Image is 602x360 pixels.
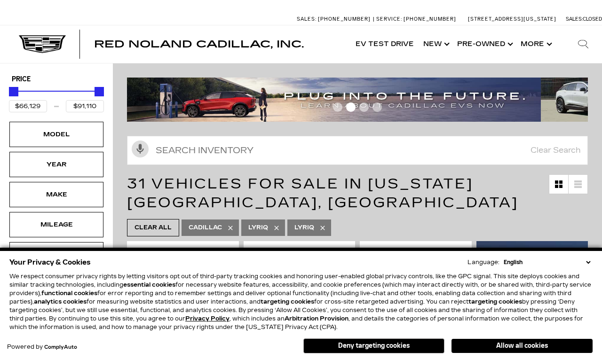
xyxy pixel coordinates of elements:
[294,222,314,234] span: LYRIQ
[127,78,541,122] img: ev-blog-post-banners4
[372,102,382,112] span: Go to slide 4
[185,315,230,322] a: Privacy Policy
[9,242,103,267] div: EngineEngine
[33,159,80,170] div: Year
[135,222,172,234] span: Clear All
[285,315,349,322] strong: Arbitration Provision
[7,344,77,350] div: Powered by
[419,25,452,63] a: New
[9,87,18,96] div: Minimum Price
[9,100,47,112] input: Minimum
[33,219,80,230] div: Mileage
[9,84,104,112] div: Price
[12,75,101,84] h5: Price
[33,129,80,140] div: Model
[66,100,104,112] input: Maximum
[132,141,149,157] svg: Click to toggle on voice search
[95,87,104,96] div: Maximum Price
[9,152,103,177] div: YearYear
[34,298,87,305] strong: analytics cookies
[19,35,66,53] img: Cadillac Dark Logo with Cadillac White Text
[467,259,499,265] div: Language:
[248,222,268,234] span: Lyriq
[297,16,317,22] span: Sales:
[351,25,419,63] a: EV Test Drive
[468,298,522,305] strong: targeting cookies
[261,298,314,305] strong: targeting cookies
[41,290,97,297] strong: functional cookies
[468,16,556,22] a: [STREET_ADDRESS][US_STATE]
[566,16,583,22] span: Sales:
[501,258,593,266] select: Language Select
[583,16,602,22] span: Closed
[318,16,371,22] span: [PHONE_NUMBER]
[516,25,555,63] button: More
[359,102,369,112] span: Go to slide 3
[376,16,402,22] span: Service:
[9,256,91,269] span: Your Privacy & Cookies
[452,25,516,63] a: Pre-Owned
[373,16,459,22] a: Service: [PHONE_NUMBER]
[346,102,356,112] span: Go to slide 2
[9,272,593,331] p: We respect consumer privacy rights by letting visitors opt out of third-party tracking cookies an...
[9,122,103,147] div: ModelModel
[189,222,222,234] span: Cadillac
[123,282,175,288] strong: essential cookies
[9,212,103,237] div: MileageMileage
[33,189,80,200] div: Make
[127,175,518,211] span: 31 Vehicles for Sale in [US_STATE][GEOGRAPHIC_DATA], [GEOGRAPHIC_DATA]
[9,182,103,207] div: MakeMake
[44,344,77,350] a: ComplyAuto
[303,338,444,353] button: Deny targeting cookies
[127,136,588,165] input: Search Inventory
[94,39,304,50] span: Red Noland Cadillac, Inc.
[451,339,593,353] button: Allow all cookies
[404,16,456,22] span: [PHONE_NUMBER]
[94,39,304,49] a: Red Noland Cadillac, Inc.
[297,16,373,22] a: Sales: [PHONE_NUMBER]
[333,102,342,112] span: Go to slide 1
